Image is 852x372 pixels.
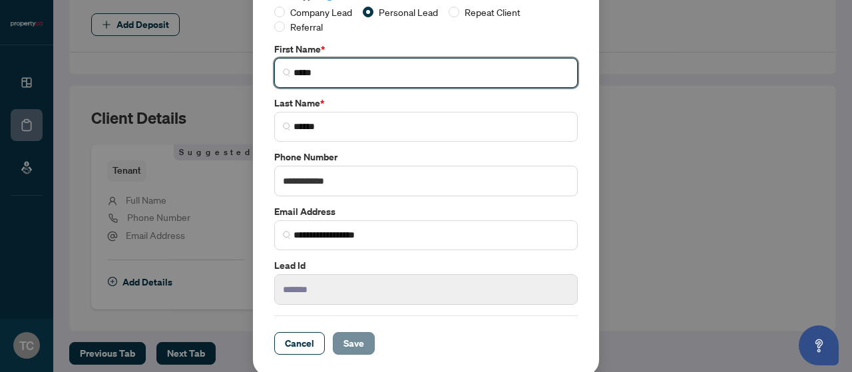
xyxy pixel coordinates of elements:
[274,150,578,164] label: Phone Number
[799,325,839,365] button: Open asap
[283,231,291,239] img: search_icon
[274,42,578,57] label: First Name
[285,333,314,354] span: Cancel
[283,122,291,130] img: search_icon
[285,19,328,34] span: Referral
[274,96,578,110] label: Last Name
[333,332,375,355] button: Save
[285,5,357,19] span: Company Lead
[343,333,364,354] span: Save
[274,332,325,355] button: Cancel
[274,204,578,219] label: Email Address
[459,5,526,19] span: Repeat Client
[373,5,443,19] span: Personal Lead
[283,69,291,77] img: search_icon
[274,258,578,273] label: Lead Id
